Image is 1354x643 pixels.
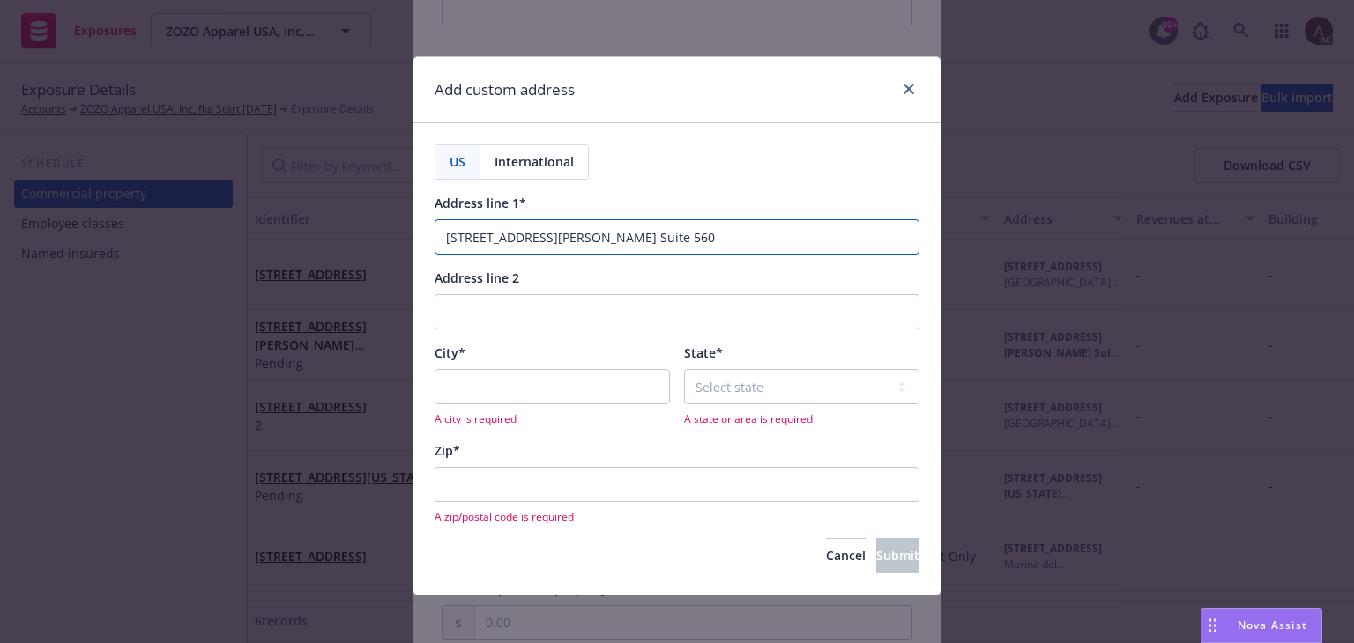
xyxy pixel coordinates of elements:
span: A city is required [435,411,670,426]
span: Address line 2 [435,270,519,286]
button: Cancel [826,538,866,573]
h1: Add custom address [435,78,575,101]
span: Nova Assist [1238,617,1307,632]
button: Nova Assist [1201,608,1322,643]
a: close [898,78,919,100]
span: A zip/postal code is required [435,509,919,524]
span: International [495,152,574,171]
span: State* [684,344,723,361]
button: Submit [876,538,919,573]
span: Cancel [826,547,866,564]
div: Drag to move [1201,609,1224,642]
span: US [450,152,465,171]
span: Address line 1* [435,195,526,211]
span: A state or area is required [684,411,919,426]
span: Submit [876,547,919,564]
span: City* [435,344,465,361]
